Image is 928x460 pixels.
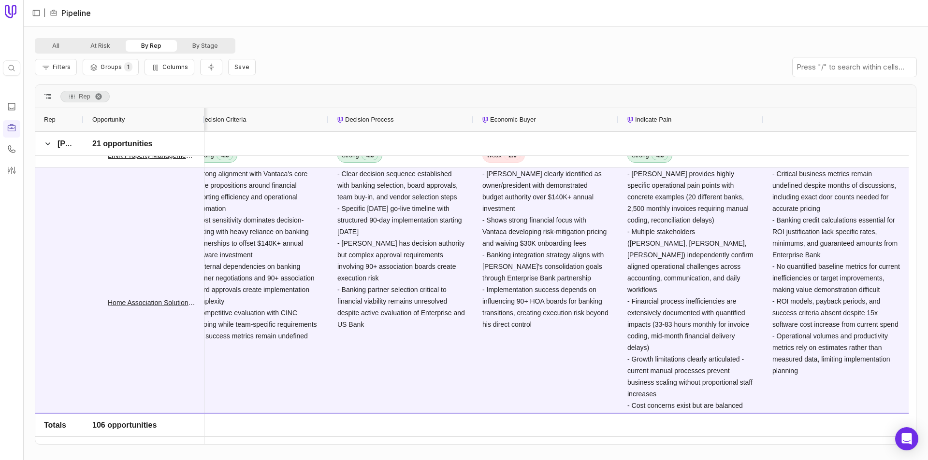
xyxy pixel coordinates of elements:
[192,108,320,131] div: Decision Criteria
[37,40,75,52] button: All
[337,108,465,131] div: Decision Process
[200,114,246,125] span: Decision Criteria
[124,62,132,71] span: 1
[627,170,755,432] span: - [PERSON_NAME] provides highly specific operational pain points with concrete examples (20 diffe...
[337,170,467,328] span: - Clear decision sequence established with banking selection, board approvals, team buy-in, and v...
[126,40,177,52] button: By Rep
[177,40,233,52] button: By Stage
[83,59,138,75] button: Group Pipeline
[101,63,122,70] span: Groups
[44,114,56,125] span: Rep
[772,170,902,375] span: - Critical business metrics remain undefined despite months of discussions, including exact door ...
[895,427,918,450] div: Open Intercom Messenger
[92,138,152,150] span: 21 opportunities
[29,6,43,20] button: Expand sidebar
[79,91,90,102] span: Rep
[145,59,194,75] button: Columns
[627,108,755,131] div: Indicate Pain
[482,108,610,131] div: Economic Buyer
[43,7,46,19] span: |
[200,59,222,76] button: Collapse all rows
[35,59,77,75] button: Filter Pipeline
[75,40,126,52] button: At Risk
[192,170,319,340] span: - Strong alignment with Vantaca's core value propositions around financial reporting efficiency a...
[490,114,536,125] span: Economic Buyer
[53,63,71,70] span: Filters
[635,114,671,125] span: Indicate Pain
[50,7,91,19] li: Pipeline
[108,297,196,308] a: Home Association Solutions, LLC - New Deal
[162,63,188,70] span: Columns
[228,59,256,75] button: Create a new saved view
[793,57,916,77] input: Press "/" to search within cells...
[58,139,122,148] span: [PERSON_NAME]
[234,63,249,70] span: Save
[482,170,610,328] span: - [PERSON_NAME] clearly identified as owner/president with demonstrated budget authority over $14...
[60,91,110,102] span: Rep. Press ENTER to sort. Press DELETE to remove
[92,114,125,125] span: Opportunity
[345,114,393,125] span: Decision Process
[60,91,110,102] div: Row Groups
